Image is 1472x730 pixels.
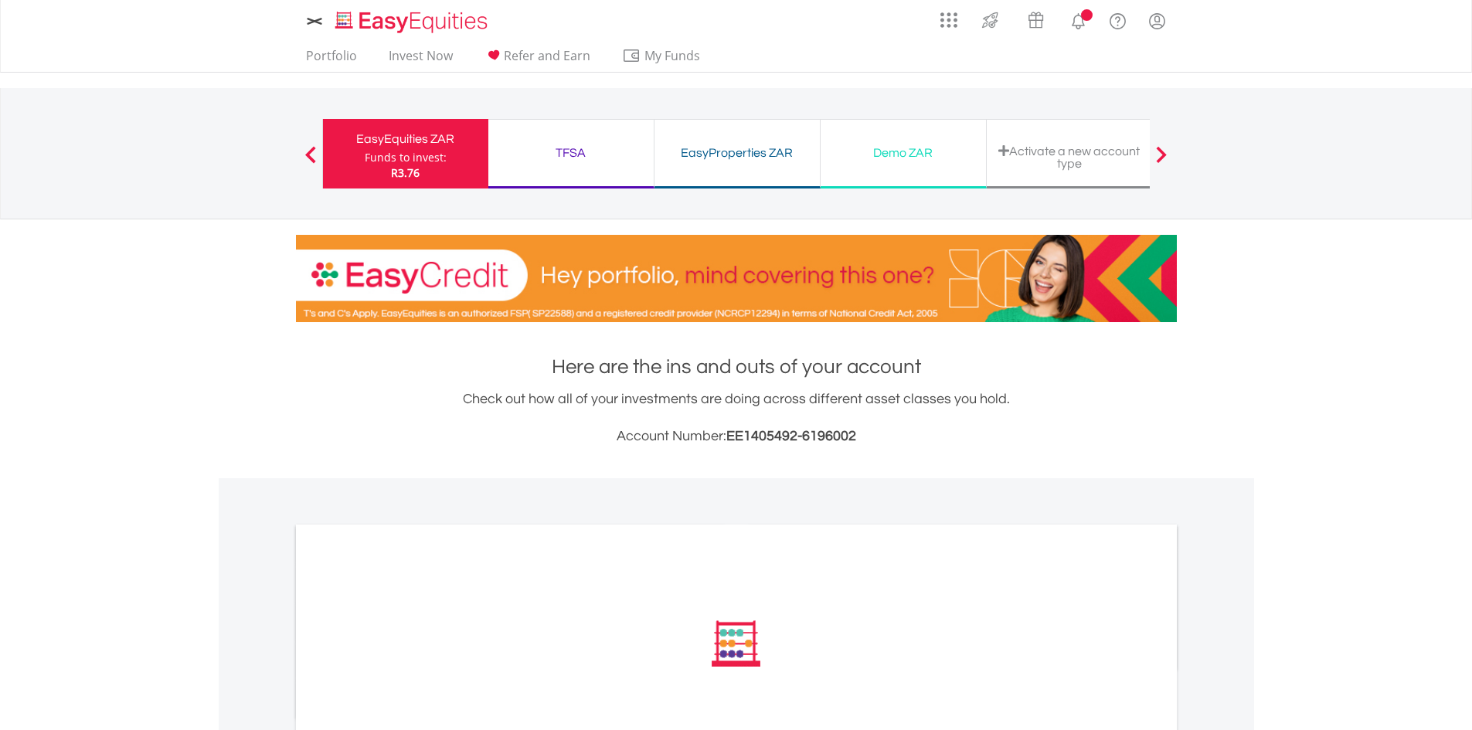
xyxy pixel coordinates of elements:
span: My Funds [622,46,723,66]
img: EasyCredit Promotion Banner [296,235,1177,322]
a: My Profile [1137,4,1177,38]
div: Activate a new account type [996,144,1143,170]
h1: Here are the ins and outs of your account [296,353,1177,381]
a: AppsGrid [930,4,967,29]
div: EasyEquities ZAR [332,128,479,150]
a: Notifications [1059,4,1098,35]
div: TFSA [498,142,644,164]
div: Funds to invest: [365,150,447,165]
a: Invest Now [382,48,459,72]
span: EE1405492-6196002 [726,429,856,443]
span: R3.76 [391,165,420,180]
span: Refer and Earn [504,47,590,64]
img: grid-menu-icon.svg [940,12,957,29]
img: thrive-v2.svg [977,8,1003,32]
a: Vouchers [1013,4,1059,32]
h3: Account Number: [296,426,1177,447]
a: Refer and Earn [478,48,597,72]
div: Check out how all of your investments are doing across different asset classes you hold. [296,389,1177,447]
a: Home page [329,4,494,35]
div: Demo ZAR [830,142,977,164]
a: FAQ's and Support [1098,4,1137,35]
img: EasyEquities_Logo.png [332,9,494,35]
a: Portfolio [300,48,363,72]
img: vouchers-v2.svg [1023,8,1049,32]
div: EasyProperties ZAR [664,142,811,164]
